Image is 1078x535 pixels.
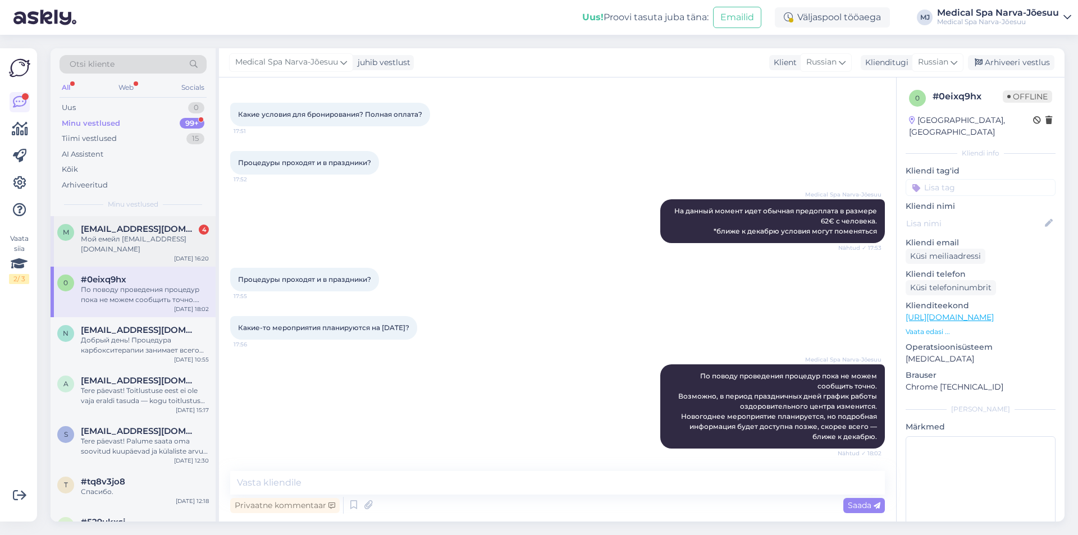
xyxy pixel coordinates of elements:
[861,57,908,68] div: Klienditugi
[906,268,1056,280] p: Kliendi telefon
[62,133,117,144] div: Tiimi vestlused
[62,180,108,191] div: Arhiveeritud
[63,329,68,337] span: n
[906,217,1043,230] input: Lisa nimi
[769,57,797,68] div: Klient
[174,456,209,465] div: [DATE] 12:30
[805,190,881,199] span: Medical Spa Narva-Jõesuu
[906,237,1056,249] p: Kliendi email
[81,386,209,406] div: Tere päevast! Toitlustuse eest ei ole vaja eraldi tasuda — kogu toitlustus on juba retriidi hinna...
[81,477,125,487] span: #tq8v3jo8
[81,487,209,497] div: Спасибо.
[116,80,136,95] div: Web
[968,55,1054,70] div: Arhiveeri vestlus
[1003,90,1052,103] span: Offline
[174,355,209,364] div: [DATE] 10:55
[582,12,604,22] b: Uus!
[906,421,1056,433] p: Märkmed
[81,426,198,436] span: sabsuke@hotmail.com
[937,8,1071,26] a: Medical Spa Narva-JõesuuMedical Spa Narva-Jõesuu
[906,369,1056,381] p: Brauser
[713,7,761,28] button: Emailid
[238,275,371,283] span: Процедуры проходят и в праздники?
[64,481,68,489] span: t
[180,118,204,129] div: 99+
[81,517,125,527] span: #529ukxsj
[108,199,158,209] span: Minu vestlused
[906,280,996,295] div: Küsi telefoninumbrit
[9,57,30,79] img: Askly Logo
[775,7,890,28] div: Väljaspool tööaega
[174,305,209,313] div: [DATE] 18:02
[81,285,209,305] div: По поводу проведения процедур пока не можем сообщить точно. Возможно, в период праздничных дней г...
[906,300,1056,312] p: Klienditeekond
[81,224,198,234] span: marina.001@mail.ru
[674,207,879,235] span: На данный момент идет обычная предоплата в размере 62€ c человека. *ближе к декабрю условия могут...
[906,353,1056,365] p: [MEDICAL_DATA]
[915,94,920,102] span: 0
[62,118,120,129] div: Minu vestlused
[199,225,209,235] div: 4
[906,381,1056,393] p: Chrome [TECHNICAL_ID]
[918,56,948,68] span: Russian
[906,249,985,264] div: Küsi meiliaadressi
[906,148,1056,158] div: Kliendi info
[186,133,204,144] div: 15
[937,8,1059,17] div: Medical Spa Narva-Jõesuu
[906,165,1056,177] p: Kliendi tag'id
[238,158,371,167] span: Процедуры проходят и в праздники?
[63,228,69,236] span: m
[906,179,1056,196] input: Lisa tag
[81,436,209,456] div: Tere päevast! Palume saata oma soovitud kuupäevad ja külaliste arvu e-posti aadressile [EMAIL_ADD...
[176,497,209,505] div: [DATE] 12:18
[60,80,72,95] div: All
[176,406,209,414] div: [DATE] 15:17
[234,292,276,300] span: 17:55
[805,355,881,364] span: Medical Spa Narva-Jõesuu
[81,275,126,285] span: #0eixq9hx
[188,102,204,113] div: 0
[838,244,881,252] span: Nähtud ✓ 17:53
[238,323,409,332] span: Какие-то мероприятия планируются на [DATE]?
[838,449,881,458] span: Nähtud ✓ 18:02
[62,164,78,175] div: Kõik
[238,110,422,118] span: Какие условия для бронирования? Полная оплата?
[933,90,1003,103] div: # 0eixq9hx
[234,127,276,135] span: 17:51
[64,521,68,529] span: 5
[81,376,198,386] span: airimyrk@gmail.com
[906,200,1056,212] p: Kliendi nimi
[9,274,29,284] div: 2 / 3
[917,10,933,25] div: MJ
[81,325,198,335] span: natalja-filippova@bk.ru
[63,278,68,287] span: 0
[179,80,207,95] div: Socials
[582,11,709,24] div: Proovi tasuta juba täna:
[848,500,880,510] span: Saada
[906,312,994,322] a: [URL][DOMAIN_NAME]
[230,498,340,513] div: Privaatne kommentaar
[81,234,209,254] div: Мой емейл [EMAIL_ADDRESS][DOMAIN_NAME]
[81,335,209,355] div: Добрый день! Процедура карбокситерапии занимает всего около 10 минут.
[806,56,837,68] span: Russian
[234,340,276,349] span: 17:56
[9,234,29,284] div: Vaata siia
[235,56,338,68] span: Medical Spa Narva-Jõesuu
[64,430,68,438] span: s
[906,341,1056,353] p: Operatsioonisüsteem
[174,254,209,263] div: [DATE] 16:20
[62,102,76,113] div: Uus
[906,404,1056,414] div: [PERSON_NAME]
[906,327,1056,337] p: Vaata edasi ...
[70,58,115,70] span: Otsi kliente
[63,379,68,388] span: a
[909,115,1033,138] div: [GEOGRAPHIC_DATA], [GEOGRAPHIC_DATA]
[62,149,103,160] div: AI Assistent
[937,17,1059,26] div: Medical Spa Narva-Jõesuu
[353,57,410,68] div: juhib vestlust
[678,372,879,441] span: По поводу проведения процедур пока не можем сообщить точно. Возможно, в период праздничных дней г...
[234,175,276,184] span: 17:52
